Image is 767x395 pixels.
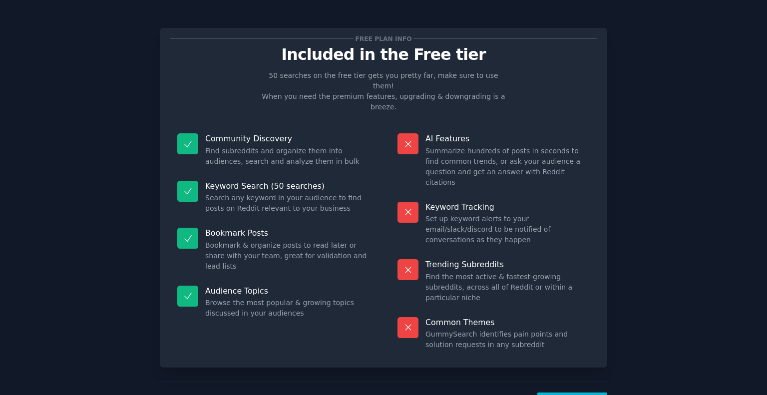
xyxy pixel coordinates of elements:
dd: GummySearch identifies pain points and solution requests in any subreddit [425,329,590,350]
p: Keyword Search (50 searches) [205,181,370,191]
dd: Summarize hundreds of posts in seconds to find common trends, or ask your audience a question and... [425,146,590,188]
p: Included in the Free tier [170,46,597,63]
p: Common Themes [425,317,590,328]
p: AI Features [425,133,590,144]
p: Community Discovery [205,133,370,144]
p: 50 searches on the free tier gets you pretty far, make sure to use them! When you need the premiu... [258,70,509,112]
p: Bookmark Posts [205,228,370,238]
p: Trending Subreddits [425,259,590,270]
span: Free plan info [354,33,413,44]
dd: Find the most active & fastest-growing subreddits, across all of Reddit or within a particular niche [425,272,590,303]
p: Keyword Tracking [425,202,590,212]
dd: Set up keyword alerts to your email/slack/discord to be notified of conversations as they happen [425,214,590,245]
dd: Find subreddits and organize them into audiences, search and analyze them in bulk [205,146,370,167]
dd: Bookmark & organize posts to read later or share with your team, great for validation and lead lists [205,240,370,272]
dd: Browse the most popular & growing topics discussed in your audiences [205,298,370,319]
dd: Search any keyword in your audience to find posts on Reddit relevant to your business [205,193,370,214]
p: Audience Topics [205,286,370,296]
